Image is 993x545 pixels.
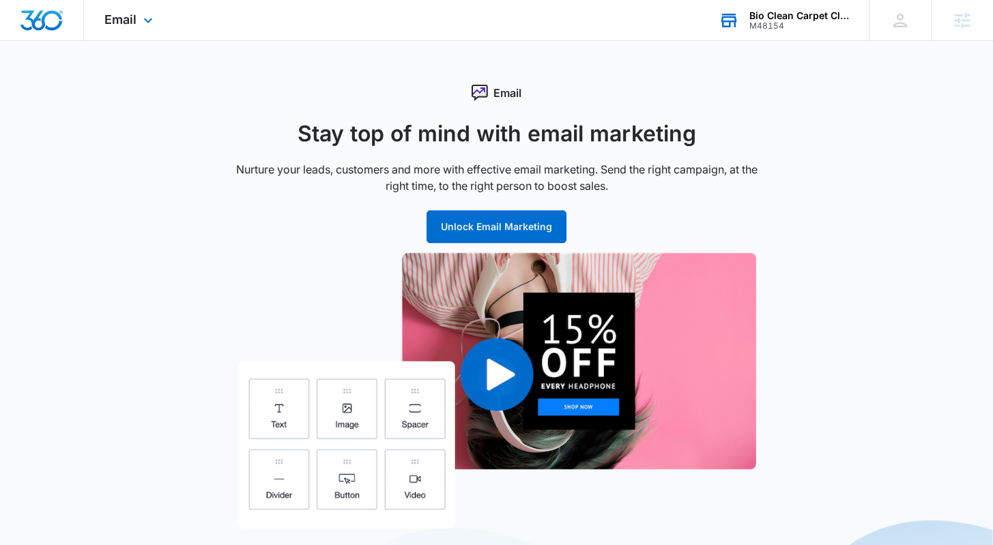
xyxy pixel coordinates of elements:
[104,12,136,27] span: Email
[427,210,566,243] button: Unlock Email Marketing
[224,161,770,194] p: Nurture your leads, customers and more with effective email marketing. Send the right campaign, a...
[224,85,770,101] div: Email
[238,253,756,529] img: Email
[427,221,566,232] a: Unlock Email Marketing
[224,117,770,150] h1: Stay top of mind with email marketing
[749,10,849,21] div: account name
[749,21,849,31] div: account id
